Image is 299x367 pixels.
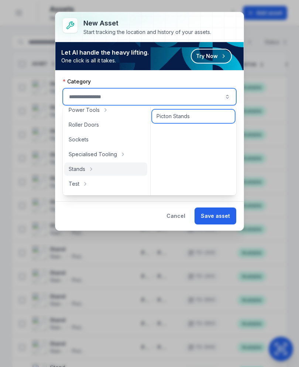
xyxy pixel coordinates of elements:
button: Save asset [195,207,236,224]
span: Test [69,180,79,188]
h3: New asset [83,18,211,28]
label: Category [63,78,91,85]
span: Stands [69,165,85,173]
span: Testing and Measurement [69,195,132,202]
span: One click is all it takes. [61,57,149,64]
span: Roller Doors [69,121,99,128]
button: Cancel [160,207,192,224]
span: Power Tools [69,106,100,114]
button: Try Now [191,49,232,64]
span: Sockets [69,136,89,143]
span: Picton Stands [157,113,190,120]
strong: Let AI handle the heavy lifting. [61,48,149,57]
div: Start tracking the location and history of your assets. [83,28,211,36]
span: Specialised Tooling [69,151,117,158]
